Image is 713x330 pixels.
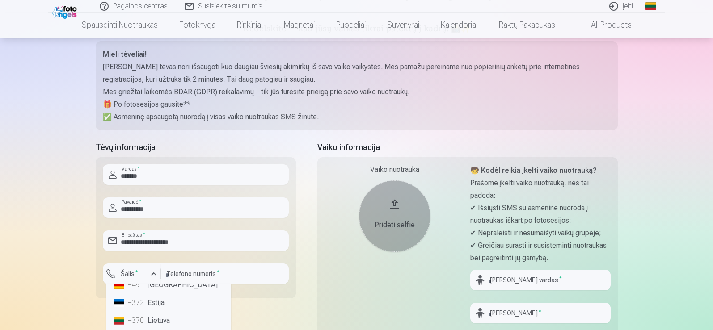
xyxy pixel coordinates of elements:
p: ✔ Išsiųsti SMS su asmenine nuoroda į nuotraukas iškart po fotosesijos; [470,202,611,227]
img: /fa2 [52,4,79,19]
div: +49 [128,280,146,290]
div: Pridėti selfie [368,220,422,230]
a: All products [566,13,642,38]
p: 🎁 Po fotosesijos gausite** [103,98,611,111]
p: ✔ Nepraleisti ir nesumaišyti vaikų grupėje; [470,227,611,239]
p: [PERSON_NAME] tėvas nori išsaugoti kuo daugiau šviesių akimirkų iš savo vaiko vaikystės. Mes pama... [103,61,611,86]
h5: Tėvų informacija [96,141,296,154]
p: ✔ Greičiau surasti ir susisteminti nuotraukas bei pagreitinti jų gamybą. [470,239,611,264]
div: +372 [128,297,146,308]
h5: Vaiko informacija [317,141,618,154]
p: Mes griežtai laikomės BDAR (GDPR) reikalavimų – tik jūs turėsite prieigą prie savo vaiko nuotraukų. [103,86,611,98]
label: Šalis [117,269,142,278]
a: Kalendoriai [430,13,488,38]
div: Vaiko nuotrauka [325,164,465,175]
a: Rinkiniai [226,13,273,38]
a: Spausdinti nuotraukas [71,13,169,38]
a: Magnetai [273,13,325,38]
li: [GEOGRAPHIC_DATA] [110,276,228,294]
a: Puodeliai [325,13,376,38]
strong: Mieli tėveliai! [103,50,147,58]
button: Šalis* [103,263,161,284]
li: Estija [110,294,228,312]
li: Lietuva [110,312,228,330]
strong: 🧒 Kodėl reikia įkelti vaiko nuotrauką? [470,166,597,175]
p: ✅ Asmeninę apsaugotą nuorodą į visas vaiko nuotraukas SMS žinute. [103,111,611,123]
p: Prašome įkelti vaiko nuotrauką, nes tai padeda: [470,177,611,202]
button: Pridėti selfie [359,180,430,252]
div: +370 [128,315,146,326]
a: Suvenyrai [376,13,430,38]
a: Raktų pakabukas [488,13,566,38]
a: Fotoknyga [169,13,226,38]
